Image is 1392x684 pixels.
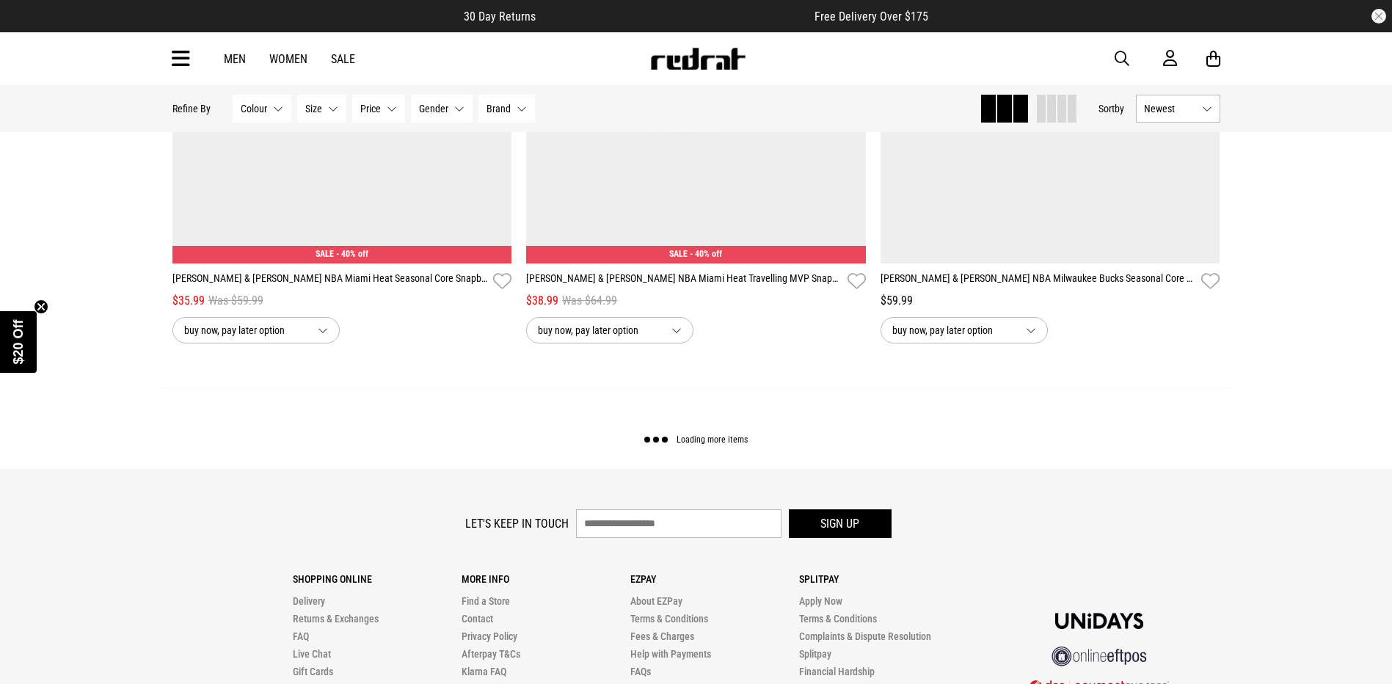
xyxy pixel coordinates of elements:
[487,103,511,114] span: Brand
[293,595,325,607] a: Delivery
[538,321,660,339] span: buy now, pay later option
[881,292,1220,310] div: $59.99
[562,292,617,310] span: Was $64.99
[799,595,842,607] a: Apply Now
[224,52,246,66] a: Men
[360,103,381,114] span: Price
[526,292,558,310] span: $38.99
[1052,647,1147,666] img: online eftpos
[241,103,267,114] span: Colour
[305,103,322,114] span: Size
[269,52,307,66] a: Women
[526,317,693,343] button: buy now, pay later option
[677,435,748,445] span: Loading more items
[1055,613,1143,629] img: Unidays
[172,271,488,292] a: [PERSON_NAME] & [PERSON_NAME] NBA Miami Heat Seasonal Core Snapback Cap
[799,613,877,625] a: Terms & Conditions
[881,271,1196,292] a: [PERSON_NAME] & [PERSON_NAME] NBA Milwaukee Bucks Seasonal Core Snapback Cap
[464,10,536,23] span: 30 Day Returns
[799,573,968,585] p: Splitpay
[352,95,405,123] button: Price
[1115,103,1124,114] span: by
[630,613,708,625] a: Terms & Conditions
[233,95,291,123] button: Colour
[462,666,506,677] a: Klarna FAQ
[462,613,493,625] a: Contact
[293,630,309,642] a: FAQ
[293,648,331,660] a: Live Chat
[316,249,334,259] span: SALE
[172,292,205,310] span: $35.99
[293,613,379,625] a: Returns & Exchanges
[1136,95,1220,123] button: Newest
[172,317,340,343] button: buy now, pay later option
[565,9,785,23] iframe: Customer reviews powered by Trustpilot
[478,95,535,123] button: Brand
[462,573,630,585] p: More Info
[799,630,931,642] a: Complaints & Dispute Resolution
[1098,100,1124,117] button: Sortby
[690,249,722,259] span: - 40% off
[411,95,473,123] button: Gender
[630,595,682,607] a: About EZPay
[630,630,694,642] a: Fees & Charges
[331,52,355,66] a: Sale
[293,573,462,585] p: Shopping Online
[208,292,263,310] span: Was $59.99
[630,648,711,660] a: Help with Payments
[1144,103,1196,114] span: Newest
[630,573,799,585] p: Ezpay
[799,648,831,660] a: Splitpay
[12,6,56,50] button: Open LiveChat chat widget
[462,595,510,607] a: Find a Store
[815,10,928,23] span: Free Delivery Over $175
[293,666,333,677] a: Gift Cards
[789,509,892,538] button: Sign up
[881,317,1048,343] button: buy now, pay later option
[336,249,368,259] span: - 40% off
[892,321,1014,339] span: buy now, pay later option
[419,103,448,114] span: Gender
[172,103,211,114] p: Refine By
[669,249,688,259] span: SALE
[526,271,842,292] a: [PERSON_NAME] & [PERSON_NAME] NBA Miami Heat Travelling MVP Snapback Cap
[34,299,48,314] button: Close teaser
[297,95,346,123] button: Size
[462,648,520,660] a: Afterpay T&Cs
[184,321,306,339] span: buy now, pay later option
[462,630,517,642] a: Privacy Policy
[799,666,875,677] a: Financial Hardship
[630,666,651,677] a: FAQs
[649,48,746,70] img: Redrat logo
[11,319,26,364] span: $20 Off
[465,517,569,531] label: Let's keep in touch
